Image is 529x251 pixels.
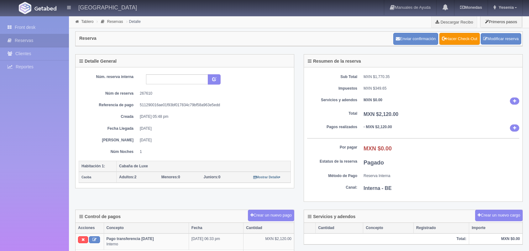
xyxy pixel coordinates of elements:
[117,161,291,172] th: Cabaña de Luxe
[307,97,357,103] dt: Servicios y adendos
[81,164,105,168] b: Habitación 1:
[475,210,523,221] button: Crear un nuevo cargo
[140,91,286,96] dd: 267610
[119,175,136,179] span: 2
[481,33,521,45] a: Modificar reserva
[414,223,469,233] th: Registrado
[308,214,355,219] h4: Servicios y adendos
[480,16,522,28] button: Primeros pasos
[79,214,121,219] h4: Control de pagos
[364,145,392,152] b: MXN $0.00
[316,223,363,233] th: Cantidad
[104,223,189,233] th: Concepto
[140,126,286,131] dd: [DATE]
[204,175,218,179] strong: Juniors:
[125,18,142,24] li: Detalle
[460,5,482,10] b: Monedas
[364,74,519,80] dd: MXN $1,770.35
[79,59,117,64] h4: Detalle General
[307,74,357,80] dt: Sub Total
[81,175,91,179] small: Caoba
[107,19,123,24] a: Reservas
[432,16,477,28] a: Descargar Recibo
[76,223,104,233] th: Acciones
[364,112,398,117] b: MXN $2,120.00
[140,138,286,143] dd: [DATE]
[307,111,357,116] dt: Total
[83,149,134,154] dt: Núm Noches
[364,125,392,129] b: - MXN $2,120.00
[469,223,522,233] th: Importe
[107,237,154,241] b: Pago transferencia [DATE]
[364,173,519,179] dd: Reserva Interna
[104,233,189,250] td: Interno
[393,33,438,45] button: Enviar confirmación
[364,98,382,102] b: MXN $0.00
[161,175,178,179] strong: Menores:
[140,114,286,119] dd: [DATE] 05:48 pm
[189,233,244,250] td: [DATE] 06:33 pm
[83,138,134,143] dt: [PERSON_NAME]
[161,175,180,179] span: 0
[253,175,280,179] a: Mostrar Detalle
[308,59,361,64] h4: Resumen de la reserva
[119,175,134,179] strong: Adultos:
[204,175,221,179] span: 0
[307,124,357,130] dt: Pagos realizados
[248,210,294,221] button: Crear un nuevo pago
[140,149,286,154] dd: 1
[304,233,469,244] th: Total:
[364,186,392,191] b: Interna - BE
[307,173,357,179] dt: Método de Pago
[307,86,357,91] dt: Impuestos
[253,175,280,179] small: Mostrar Detalle
[83,74,134,80] dt: Núm. reserva interna
[469,233,522,244] th: MXN $0.00
[307,185,357,190] dt: Canal:
[83,91,134,96] dt: Núm de reserva
[78,3,137,11] h4: [GEOGRAPHIC_DATA]
[363,223,414,233] th: Concepto
[140,102,286,108] dd: 511290016ae01f93bf017834c79bf58a963e5edd
[79,36,97,41] h4: Reserva
[19,2,31,14] img: Getabed
[364,86,519,91] dd: MXN $349.65
[307,145,357,150] dt: Por pagar
[307,159,357,164] dt: Estatus de la reserva
[34,6,56,11] img: Getabed
[83,102,134,108] dt: Referencia de pago
[244,233,294,250] td: MXN $2,120.00
[81,19,93,24] a: Tablero
[244,223,294,233] th: Cantidad
[497,5,514,10] span: Yesenia
[189,223,244,233] th: Fecha
[83,114,134,119] dt: Creada
[364,159,384,166] b: Pagado
[83,126,134,131] dt: Fecha Llegada
[439,33,480,45] a: Hacer Check-Out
